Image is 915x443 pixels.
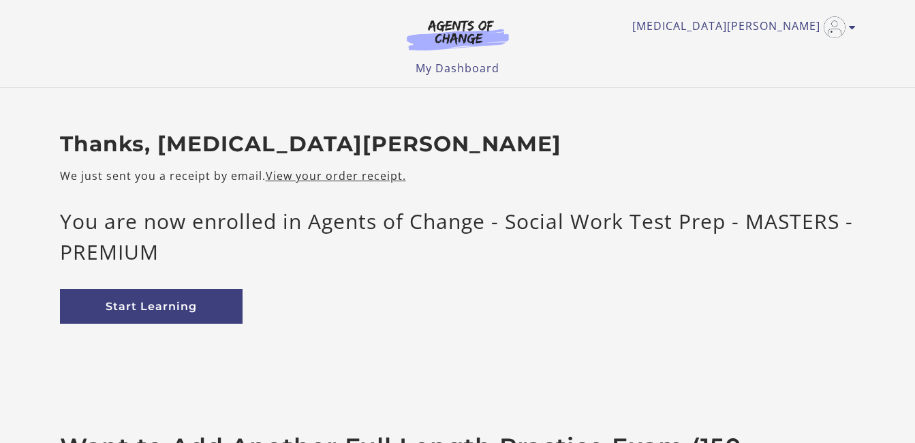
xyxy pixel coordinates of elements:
a: View your order receipt. [266,168,406,183]
a: Start Learning [60,289,243,324]
a: Toggle menu [632,16,849,38]
p: We just sent you a receipt by email. [60,168,856,184]
img: Agents of Change Logo [392,19,523,50]
a: My Dashboard [416,61,499,76]
p: You are now enrolled in Agents of Change - Social Work Test Prep - MASTERS - PREMIUM [60,206,856,267]
h2: Thanks, [MEDICAL_DATA][PERSON_NAME] [60,132,856,157]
